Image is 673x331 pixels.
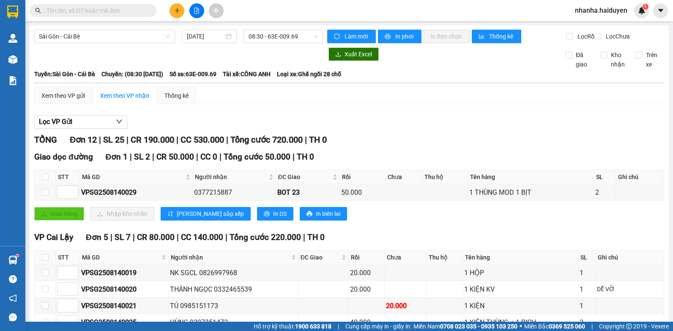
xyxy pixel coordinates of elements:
[638,7,646,14] img: icon-new-feature
[86,232,108,242] span: Đơn 5
[200,152,217,162] span: CC 0
[164,91,189,100] div: Thống kê
[572,50,594,69] span: Đã giao
[472,30,521,43] button: bar-chartThống kê
[80,298,169,314] td: VPSG2508140021
[8,256,17,265] img: warehouse-icon
[345,322,411,331] span: Cung cấp máy in - giấy in:
[39,30,170,43] span: Sài Gòn - Cái Bè
[134,152,150,162] span: SL 2
[34,152,93,162] span: Giao dọc đường
[161,207,251,221] button: sort-ascending[PERSON_NAME] sắp xếp
[350,284,383,295] div: 20.000
[82,172,184,182] span: Mã GD
[300,207,347,221] button: printerIn biên lai
[81,317,167,328] div: VPSG2508140025
[80,265,169,281] td: VPSG2508140019
[643,4,648,10] sup: 1
[177,232,179,242] span: |
[126,135,129,145] span: |
[81,187,191,198] div: VPSG2508140029
[152,152,154,162] span: |
[34,207,84,221] button: uploadGiao hàng
[464,268,577,278] div: 1 HỘP
[616,170,664,184] th: Ghi chú
[580,268,594,278] div: 1
[469,187,592,198] div: 1 THÙNG MOD 1 BỊT
[273,209,287,218] span: In DS
[489,32,514,41] span: Thống kê
[177,209,244,218] span: [PERSON_NAME] sắp xếp
[395,32,415,41] span: In phơi
[254,322,331,331] span: Hỗ trợ kỹ thuật:
[170,268,296,278] div: NK SGCL 0826997968
[264,211,270,218] span: printer
[643,50,665,69] span: Trên xe
[378,30,421,43] button: printerIn phơi
[106,152,128,162] span: Đơn 1
[230,232,301,242] span: Tổng cước 220.000
[644,4,647,10] span: 1
[307,232,325,242] span: TH 0
[81,268,167,278] div: VPSG2508140019
[591,322,593,331] span: |
[277,69,341,79] span: Loại xe: Ghế ngồi 28 chỗ
[653,3,668,18] button: caret-down
[194,8,200,14] span: file-add
[181,232,223,242] span: CC 140.000
[464,284,577,295] div: 1 KIỆN KV
[328,47,379,61] button: downloadXuất Excel
[607,50,629,69] span: Kho nhận
[580,284,594,295] div: 1
[464,301,577,311] div: 1 KIỆN
[578,251,596,265] th: SL
[99,135,101,145] span: |
[225,232,227,242] span: |
[82,253,160,262] span: Mã GD
[34,71,95,77] b: Tuyến: Sài Gòn - Cái Bè
[257,207,293,221] button: printerIn DS
[80,314,169,331] td: VPSG2508140025
[277,187,338,198] div: BOT 23
[350,317,383,328] div: 40.000
[81,284,167,295] div: VPSG2508140020
[568,5,634,16] span: nhanha.haiduyen
[580,317,594,328] div: 2
[176,135,178,145] span: |
[170,284,296,295] div: THÀNH NGỌC 0332465539
[345,32,369,41] span: Làm mới
[156,152,194,162] span: CR 50.000
[463,251,579,265] th: Tên hàng
[549,323,585,330] strong: 0369 525 060
[110,232,112,242] span: |
[81,301,167,311] div: VPSG2508140021
[56,251,80,265] th: STT
[16,254,19,257] sup: 1
[8,34,17,43] img: warehouse-icon
[39,116,72,127] span: Lọc VP Gửi
[594,170,616,184] th: SL
[130,152,132,162] span: |
[306,211,312,218] span: printer
[171,253,289,262] span: Người nhận
[213,8,219,14] span: aim
[341,187,384,198] div: 50.000
[338,322,339,331] span: |
[386,301,425,311] div: 20.000
[7,6,18,18] img: logo-vxr
[41,91,85,100] div: Xem theo VP gửi
[34,135,57,145] span: TỔNG
[335,51,341,58] span: download
[170,317,296,328] div: HÙNG 0397351472
[626,323,632,329] span: copyright
[9,294,17,302] span: notification
[385,33,392,40] span: printer
[9,313,17,321] span: message
[413,322,517,331] span: Miền Nam
[520,325,522,328] span: ⚪️
[297,152,314,162] span: TH 0
[580,301,594,311] div: 1
[464,317,577,328] div: 1 KIỆN THÙNG + 1 BỊCH
[35,8,41,14] span: search
[226,135,228,145] span: |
